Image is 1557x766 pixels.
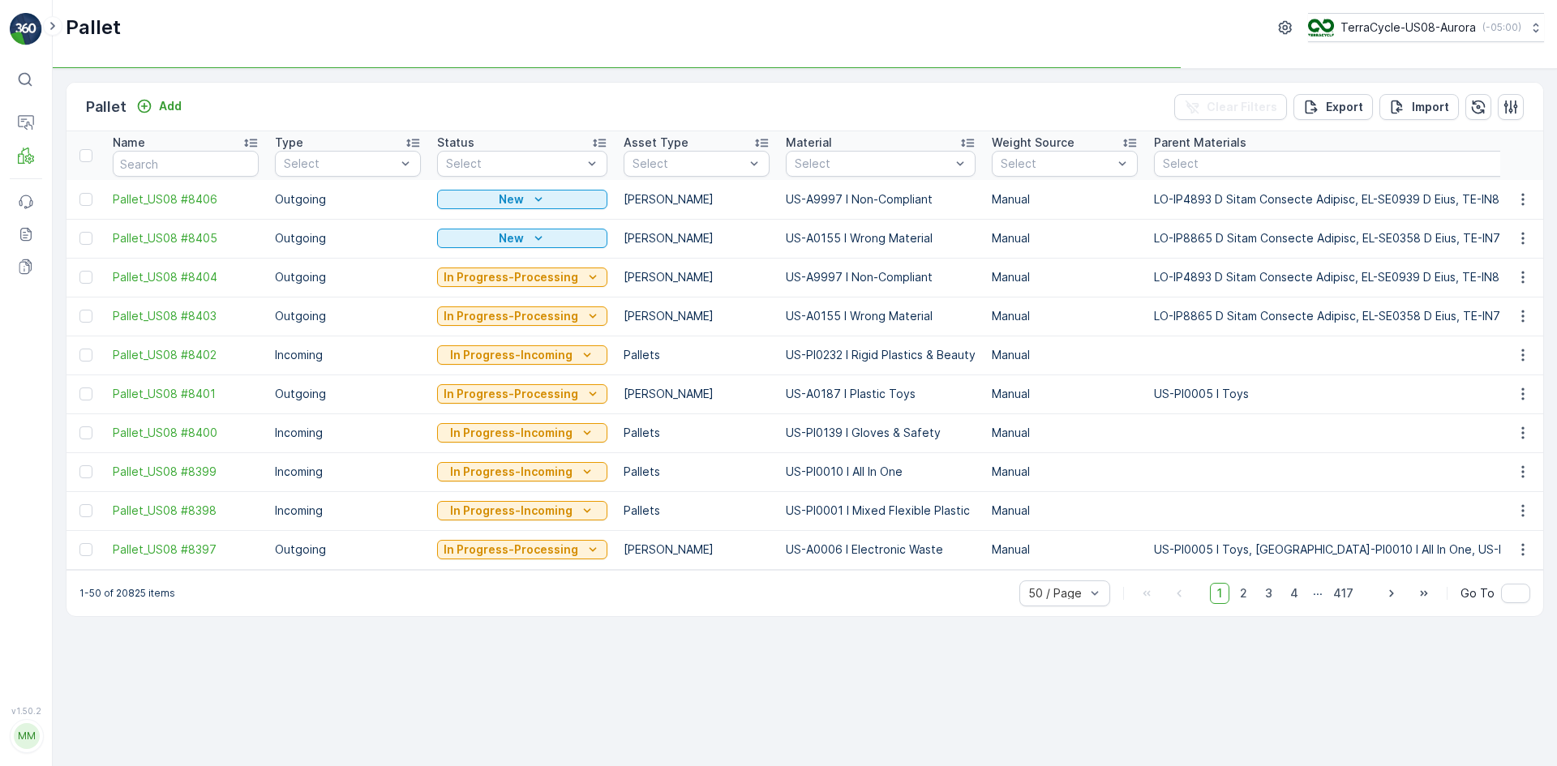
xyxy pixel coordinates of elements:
[113,541,259,558] span: Pallet_US08 #8397
[113,425,259,441] a: Pallet_US08 #8400
[786,135,832,151] p: Material
[1293,94,1373,120] button: Export
[624,347,770,363] p: Pallets
[444,386,578,402] p: In Progress-Processing
[113,386,259,402] a: Pallet_US08 #8401
[1313,583,1323,604] p: ...
[437,501,607,520] button: In Progress-Incoming
[1326,583,1361,604] span: 417
[992,386,1138,402] p: Manual
[1340,19,1476,36] p: TerraCycle-US08-Aurora
[113,269,259,285] a: Pallet_US08 #8404
[1379,94,1459,120] button: Import
[992,425,1138,441] p: Manual
[113,464,259,480] a: Pallet_US08 #8399
[624,425,770,441] p: Pallets
[10,706,42,716] span: v 1.50.2
[786,308,976,324] p: US-A0155 I Wrong Material
[1308,19,1334,36] img: image_ci7OI47.png
[786,541,976,558] p: US-A0006 I Electronic Waste
[14,723,40,749] div: MM
[275,135,303,151] p: Type
[786,425,976,441] p: US-PI0139 I Gloves & Safety
[113,191,259,208] span: Pallet_US08 #8406
[275,308,421,324] p: Outgoing
[795,156,950,172] p: Select
[786,230,976,246] p: US-A0155 I Wrong Material
[79,587,175,600] p: 1-50 of 20825 items
[79,504,92,517] div: Toggle Row Selected
[86,96,127,118] p: Pallet
[1258,583,1280,604] span: 3
[1482,21,1521,34] p: ( -05:00 )
[113,135,145,151] p: Name
[113,503,259,519] a: Pallet_US08 #8398
[130,96,188,116] button: Add
[437,462,607,481] button: In Progress-Incoming
[437,384,607,404] button: In Progress-Processing
[79,387,92,400] div: Toggle Row Selected
[437,306,607,326] button: In Progress-Processing
[624,191,770,208] p: [PERSON_NAME]
[113,347,259,363] a: Pallet_US08 #8402
[275,425,421,441] p: Incoming
[1154,135,1246,151] p: Parent Materials
[786,191,976,208] p: US-A9997 I Non-Compliant
[437,345,607,365] button: In Progress-Incoming
[450,464,573,480] p: In Progress-Incoming
[284,156,396,172] p: Select
[992,464,1138,480] p: Manual
[437,135,474,151] p: Status
[992,135,1074,151] p: Weight Source
[624,464,770,480] p: Pallets
[624,503,770,519] p: Pallets
[499,191,524,208] p: New
[437,267,607,287] button: In Progress-Processing
[275,269,421,285] p: Outgoing
[446,156,582,172] p: Select
[1308,13,1544,42] button: TerraCycle-US08-Aurora(-05:00)
[79,232,92,245] div: Toggle Row Selected
[992,308,1138,324] p: Manual
[992,191,1138,208] p: Manual
[450,347,573,363] p: In Progress-Incoming
[450,425,573,441] p: In Progress-Incoming
[444,308,578,324] p: In Progress-Processing
[275,347,421,363] p: Incoming
[79,426,92,439] div: Toggle Row Selected
[633,156,744,172] p: Select
[992,503,1138,519] p: Manual
[275,464,421,480] p: Incoming
[624,386,770,402] p: [PERSON_NAME]
[10,13,42,45] img: logo
[437,229,607,248] button: New
[113,230,259,246] a: Pallet_US08 #8405
[992,230,1138,246] p: Manual
[786,503,976,519] p: US-PI0001 I Mixed Flexible Plastic
[1210,583,1229,604] span: 1
[437,540,607,559] button: In Progress-Processing
[444,269,578,285] p: In Progress-Processing
[79,543,92,556] div: Toggle Row Selected
[275,541,421,558] p: Outgoing
[786,464,976,480] p: US-PI0010 I All In One
[786,386,976,402] p: US-A0187 I Plastic Toys
[275,230,421,246] p: Outgoing
[275,503,421,519] p: Incoming
[624,541,770,558] p: [PERSON_NAME]
[437,190,607,209] button: New
[79,310,92,323] div: Toggle Row Selected
[437,423,607,443] button: In Progress-Incoming
[992,347,1138,363] p: Manual
[113,308,259,324] span: Pallet_US08 #8403
[624,135,688,151] p: Asset Type
[10,719,42,753] button: MM
[79,349,92,362] div: Toggle Row Selected
[1174,94,1287,120] button: Clear Filters
[992,541,1138,558] p: Manual
[624,308,770,324] p: [PERSON_NAME]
